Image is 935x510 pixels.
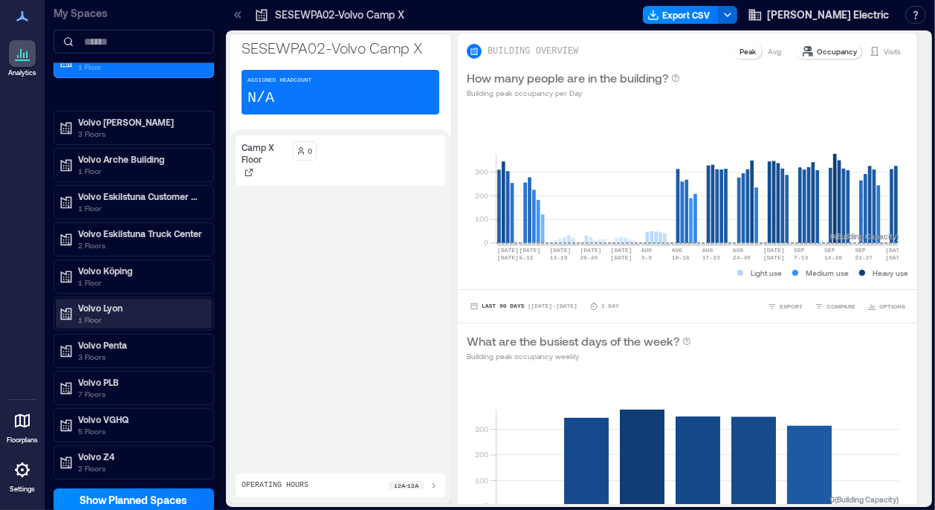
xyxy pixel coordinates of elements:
a: Settings [4,452,40,498]
p: Building peak occupancy per Day [467,87,680,99]
tspan: 300 [475,167,488,176]
p: Camp X Floor [242,141,287,165]
p: Volvo [PERSON_NAME] [78,116,203,128]
tspan: 200 [475,191,488,200]
p: 1 Floor [78,165,203,177]
text: [DATE] [497,254,519,261]
span: Show Planned Spaces [80,493,188,508]
p: 2 Floors [78,239,203,251]
text: 10-16 [672,254,690,261]
tspan: 0 [484,501,488,510]
tspan: 100 [475,214,488,223]
button: [PERSON_NAME] Electric [743,3,893,27]
p: Peak [740,45,756,57]
text: AUG [702,247,714,254]
text: [DATE] [497,247,519,254]
p: Settings [10,485,35,494]
p: N/A [247,88,274,109]
button: COMPARE [812,299,858,314]
button: Export CSV [643,6,719,24]
text: SEP [794,247,805,254]
p: SESEWPA02-Volvo Camp X [275,7,404,22]
text: [DATE] [520,247,541,254]
text: SEP [855,247,866,254]
text: AUG [733,247,744,254]
tspan: 0 [484,238,488,247]
p: What are the busiest days of the week? [467,332,679,350]
text: [DATE] [550,247,572,254]
p: Volvo Eskilstuna Truck Center [78,227,203,239]
text: [DATE] [763,247,785,254]
p: SESEWPA02-Volvo Camp X [242,37,439,58]
p: Volvo Köping [78,265,203,277]
p: 1 Floor [78,277,203,288]
text: [DATE] [885,247,907,254]
p: Volvo Penta [78,339,203,351]
span: COMPARE [826,302,855,311]
text: 17-23 [702,254,720,261]
tspan: 100 [475,476,488,485]
p: Volvo Eskilstuna Customer Center [78,190,203,202]
button: Last 90 Days |[DATE]-[DATE] [467,299,580,314]
text: 3-9 [641,254,653,261]
p: Light use [751,267,782,279]
text: [DATE] [885,254,907,261]
p: Medium use [806,267,849,279]
p: Occupancy [817,45,857,57]
p: 1 Floor [78,314,203,326]
p: Operating Hours [242,480,308,491]
p: Volvo PLB [78,376,203,388]
text: 6-12 [520,254,534,261]
text: 14-20 [824,254,842,261]
p: Visits [884,45,901,57]
text: 24-30 [733,254,751,261]
span: EXPORT [780,302,803,311]
text: 21-27 [855,254,873,261]
a: Analytics [4,36,41,82]
p: 3 Floors [78,128,203,140]
button: OPTIONS [864,299,908,314]
text: AUG [672,247,683,254]
text: [DATE] [763,254,785,261]
span: OPTIONS [879,302,905,311]
p: Volvo Arche Building [78,153,203,165]
button: EXPORT [765,299,806,314]
p: BUILDING OVERVIEW [488,45,578,57]
text: 20-26 [580,254,598,261]
text: 13-19 [550,254,568,261]
text: 7-13 [794,254,808,261]
p: How many people are in the building? [467,69,668,87]
span: [PERSON_NAME] Electric [767,7,889,22]
tspan: 200 [475,450,488,459]
p: 12a - 12a [394,481,418,490]
p: 5 Floors [78,425,203,437]
text: [DATE] [611,254,632,261]
p: Volvo Lyon [78,302,203,314]
p: 1 Floor [78,61,203,73]
p: Heavy use [873,267,908,279]
p: Floorplans [7,436,38,445]
tspan: 300 [475,425,488,433]
p: Avg [768,45,781,57]
p: Assigned Headcount [247,76,311,85]
text: [DATE] [611,247,632,254]
a: Floorplans [2,403,42,449]
p: Analytics [8,68,36,77]
p: Building peak occupancy weekly [467,350,691,362]
p: Volvo Z4 [78,451,203,462]
p: 7 Floors [78,388,203,400]
text: [DATE] [580,247,602,254]
text: SEP [824,247,835,254]
p: 0 [308,145,313,157]
p: 3 Floors [78,351,203,363]
text: AUG [641,247,653,254]
p: Volvo VGHQ [78,413,203,425]
p: 1 Day [601,302,619,311]
p: 2 Floors [78,462,203,474]
p: My Spaces [54,6,214,21]
p: 1 Floor [78,202,203,214]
